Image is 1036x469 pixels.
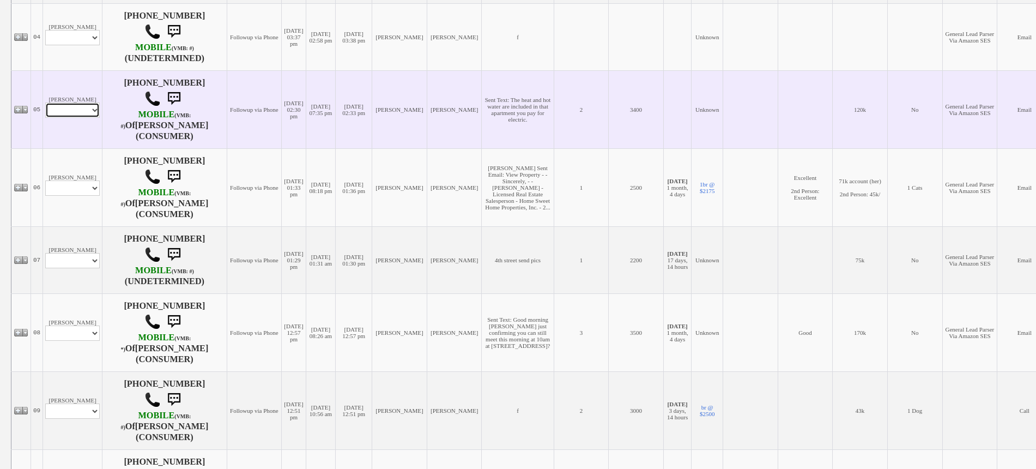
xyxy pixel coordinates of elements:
td: 09 [31,371,43,449]
td: 4th street send pics [482,226,554,293]
font: MOBILE [138,333,174,342]
td: [PERSON_NAME] [43,293,102,371]
img: call.png [144,91,161,107]
font: MOBILE [138,110,174,119]
font: (VMB: #) [172,268,194,274]
td: [DATE] 01:29 pm [282,226,306,293]
td: 1 [554,148,609,226]
td: Sent Text: The heat and hot water are included in that apartment you pay for electric. [482,70,554,148]
td: [PERSON_NAME] [372,371,427,449]
td: [DATE] 01:36 pm [336,148,372,226]
td: Unknown [692,3,723,70]
h4: [PHONE_NUMBER] Of (CONSUMER) [105,78,224,141]
td: 2500 [609,148,664,226]
td: 2200 [609,226,664,293]
td: [DATE] 02:58 pm [306,3,336,70]
img: sms.png [163,244,185,266]
img: call.png [144,314,161,330]
td: [PERSON_NAME] [427,70,482,148]
img: sms.png [163,311,185,333]
h4: [PHONE_NUMBER] Of (CONSUMER) [105,379,224,442]
td: [DATE] 12:57 pm [336,293,372,371]
font: MOBILE [138,411,174,420]
td: 3000 [609,371,664,449]
b: [DATE] [668,401,688,407]
img: call.png [144,246,161,263]
td: 2 [554,371,609,449]
td: 3 days, 14 hours [663,371,691,449]
td: [PERSON_NAME] [372,293,427,371]
td: 2 [554,70,609,148]
td: [PERSON_NAME] [427,148,482,226]
td: [DATE] 03:38 pm [336,3,372,70]
td: 3 [554,293,609,371]
td: [PERSON_NAME] [427,226,482,293]
td: [PERSON_NAME] [427,371,482,449]
td: General Lead Parser Via Amazon SES [942,293,997,371]
td: 07 [31,226,43,293]
td: General Lead Parser Via Amazon SES [942,70,997,148]
b: [DATE] [668,178,688,184]
td: Followup via Phone [227,293,282,371]
td: Sent Text: Good morning [PERSON_NAME] just confirming you can still meet this morning at 10am at ... [482,293,554,371]
td: General Lead Parser Via Amazon SES [942,226,997,293]
font: MOBILE [135,43,172,52]
td: 1 Cats [887,148,942,226]
td: [DATE] 10:56 am [306,371,336,449]
font: (VMB: #) [120,190,191,207]
td: 1 [554,226,609,293]
td: [PERSON_NAME] [43,226,102,293]
a: 1br @ $2175 [700,181,715,194]
font: (VMB: #) [120,413,191,430]
b: [DATE] [668,323,688,329]
h4: [PHONE_NUMBER] Of (CONSUMER) [105,301,224,364]
td: [PERSON_NAME] [427,3,482,70]
td: No [887,70,942,148]
h4: [PHONE_NUMBER] (UNDETERMINED) [105,11,224,63]
td: [DATE] 12:57 pm [282,293,306,371]
td: [DATE] 03:37 pm [282,3,306,70]
td: 06 [31,148,43,226]
td: 1 Dog [887,371,942,449]
b: Verizon Wireless [120,333,191,353]
b: [PERSON_NAME] [135,121,209,130]
b: [PERSON_NAME] [135,344,209,353]
td: 3400 [609,70,664,148]
img: sms.png [163,166,185,188]
h4: [PHONE_NUMBER] (UNDETERMINED) [105,234,224,286]
td: Excellent 2nd Person: Excellent [778,148,833,226]
td: Followup via Phone [227,226,282,293]
td: 43k [833,371,888,449]
font: MOBILE [138,188,174,197]
td: [DATE] 01:30 pm [336,226,372,293]
font: (VMB: #) [120,112,191,129]
td: [PERSON_NAME] [427,293,482,371]
img: call.png [144,169,161,185]
td: 04 [31,3,43,70]
font: (VMB: *) [120,335,191,352]
td: General Lead Parser Via Amazon SES [942,3,997,70]
a: br @ $2500 [700,404,715,417]
b: [PERSON_NAME] [135,422,209,431]
td: [DATE] 12:51 pm [282,371,306,449]
td: Unknown [692,70,723,148]
td: f [482,3,554,70]
font: MOBILE [135,266,172,275]
td: [PERSON_NAME] [372,70,427,148]
img: sms.png [163,389,185,411]
img: sms.png [163,88,185,110]
b: T-Mobile [120,188,191,208]
td: 08 [31,293,43,371]
b: [DATE] [668,250,688,257]
td: [PERSON_NAME] [372,148,427,226]
td: 1 month, 4 days [663,148,691,226]
td: 120k [833,70,888,148]
td: [PERSON_NAME] Sent Email: View Property - - Sincerely, - - [PERSON_NAME] - Licensed Real Estate S... [482,148,554,226]
td: f [482,371,554,449]
b: T-Mobile USA, Inc. (form. Metro PCS, Inc.) [135,266,194,275]
td: No [887,226,942,293]
h4: [PHONE_NUMBER] Of (CONSUMER) [105,156,224,219]
td: 3500 [609,293,664,371]
b: T-Mobile USA, Inc. [120,411,191,431]
td: Unknown [692,293,723,371]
